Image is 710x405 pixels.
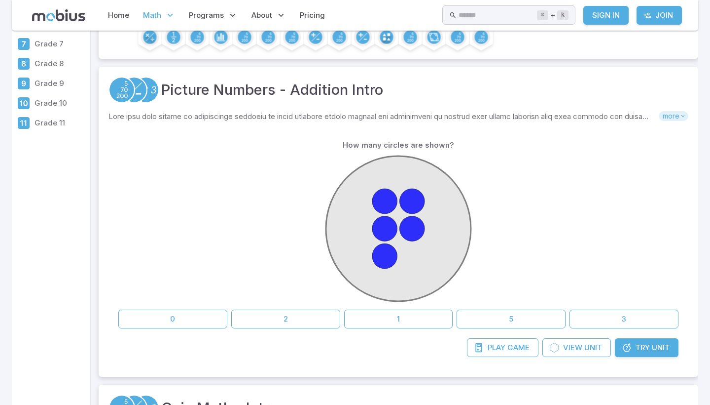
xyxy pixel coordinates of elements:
[35,39,86,49] p: Grade 7
[121,77,147,103] a: Addition and Subtraction
[35,98,86,109] p: Grade 10
[563,342,582,353] span: View
[105,4,132,27] a: Home
[231,310,340,328] button: 2
[343,140,454,151] p: How many circles are shown?
[488,342,505,353] span: Play
[35,58,86,69] p: Grade 8
[584,342,602,353] span: Unit
[583,6,629,25] a: Sign In
[636,342,650,353] span: Try
[133,77,159,103] a: Numeracy
[108,77,135,103] a: Place Value
[17,77,31,90] div: Grade 9
[161,79,383,101] a: Picture Numbers - Addition Intro
[118,310,227,328] button: 0
[467,338,538,357] a: PlayGame
[17,116,31,130] div: Grade 11
[17,37,31,51] div: Grade 7
[569,310,678,328] button: 3
[537,10,548,20] kbd: ⌘
[12,34,90,54] a: Grade 7
[189,10,224,21] span: Programs
[537,9,568,21] div: +
[251,10,272,21] span: About
[12,54,90,74] a: Grade 8
[637,6,682,25] a: Join
[542,338,611,357] a: ViewUnit
[557,10,568,20] kbd: k
[35,78,86,89] p: Grade 9
[297,4,328,27] a: Pricing
[12,74,90,93] a: Grade 9
[17,57,31,71] div: Grade 8
[12,93,90,113] a: Grade 10
[35,118,86,128] p: Grade 11
[507,342,530,353] span: Game
[457,310,566,328] button: 5
[108,111,659,122] p: Lore ipsu dolo sitame co adipiscinge seddoeiu te incid utlabore etdolo magnaal eni adminimveni qu...
[344,310,453,328] button: 1
[17,96,31,110] div: Grade 10
[615,338,678,357] a: TryUnit
[12,113,90,133] a: Grade 11
[652,342,670,353] span: Unit
[143,10,161,21] span: Math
